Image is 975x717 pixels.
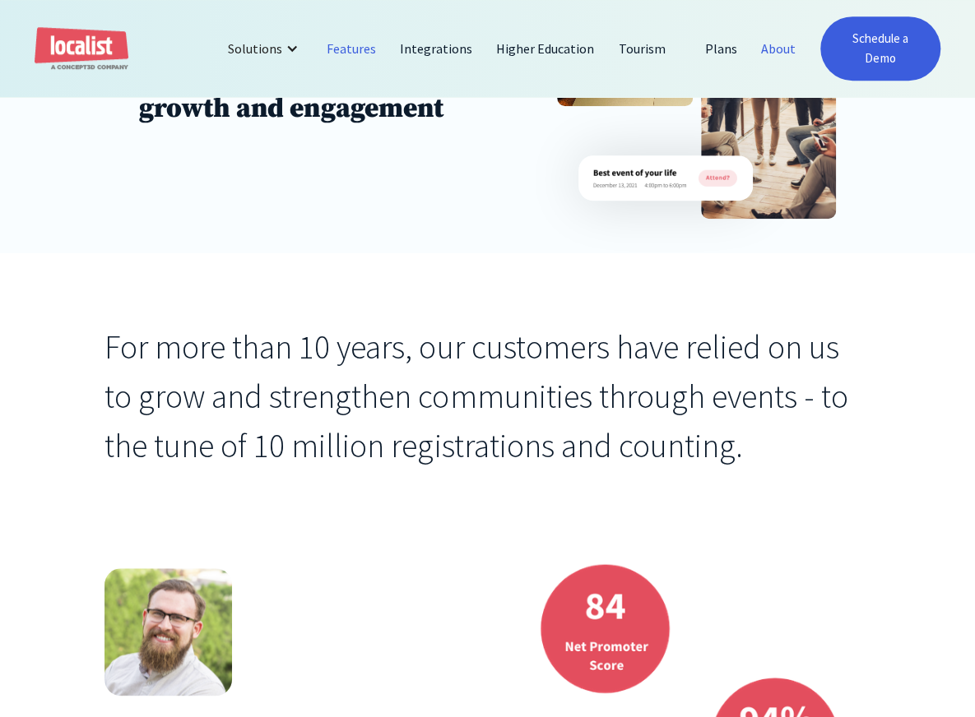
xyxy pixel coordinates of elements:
[750,29,808,68] a: About
[578,155,753,201] img: About Localist
[104,568,232,696] img: Customer headshot
[388,29,485,68] a: Integrations
[315,29,388,68] a: Features
[606,29,677,68] a: Tourism
[104,322,871,470] div: For more than 10 years, our customers have relied on us to grow and strengthen communities throug...
[216,29,315,68] div: Solutions
[485,29,606,68] a: Higher Education
[35,27,128,71] a: home
[820,16,940,81] a: Schedule a Demo
[694,29,750,68] a: Plans
[228,39,282,58] div: Solutions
